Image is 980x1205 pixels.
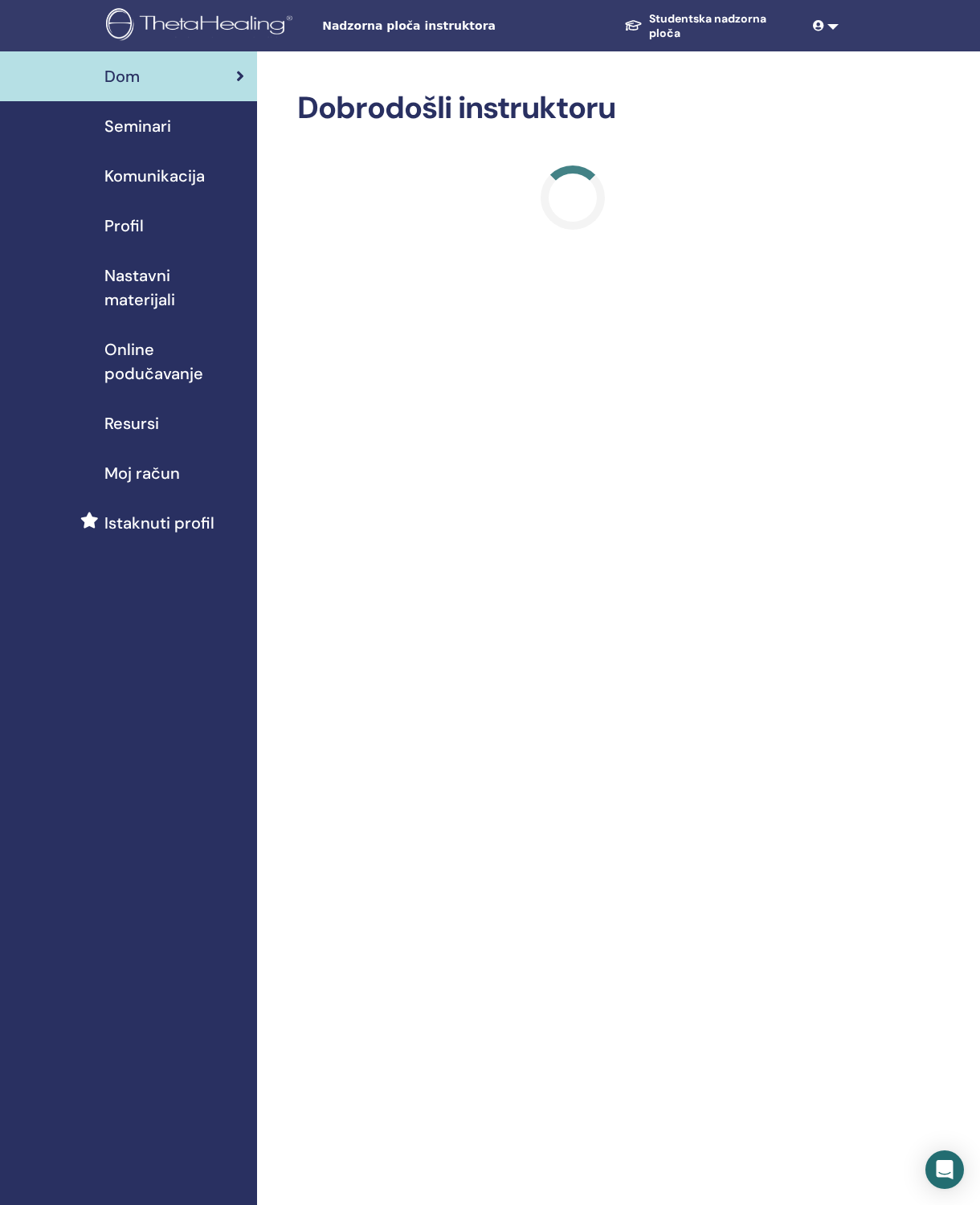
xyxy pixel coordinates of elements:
span: Moj račun [104,461,180,485]
span: Istaknuti profil [104,511,214,535]
span: Resursi [104,411,159,435]
span: Seminari [104,114,171,138]
span: Nadzorna ploča instruktora [322,18,563,35]
span: Dom [104,64,140,88]
span: Profil [104,214,144,238]
div: Open Intercom Messenger [925,1150,964,1189]
h2: Dobrodošli instruktoru [297,90,847,127]
a: Studentska nadzorna ploča [611,4,806,48]
span: Komunikacija [104,164,205,188]
img: logo.png [106,8,298,44]
span: Nastavni materijali [104,263,244,312]
span: Online podučavanje [104,337,244,386]
img: graduation-cap-white.svg [624,18,643,31]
